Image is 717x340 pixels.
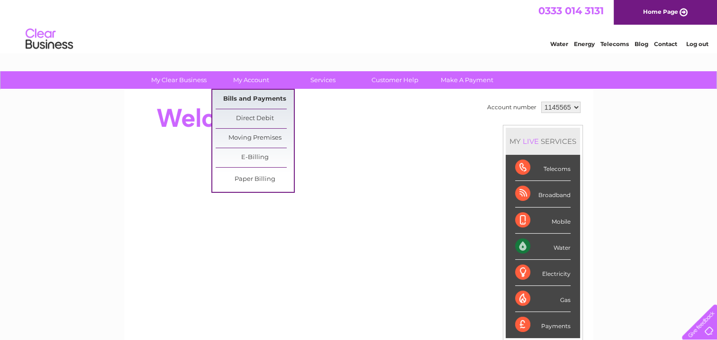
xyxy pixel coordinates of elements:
div: Electricity [515,260,571,286]
div: Mobile [515,208,571,234]
a: Log out [686,40,708,47]
div: Gas [515,286,571,312]
a: Direct Debit [216,109,294,128]
div: Clear Business is a trading name of Verastar Limited (registered in [GEOGRAPHIC_DATA] No. 3667643... [135,5,583,46]
a: Energy [574,40,595,47]
img: logo.png [25,25,73,54]
div: Payments [515,312,571,338]
a: 0333 014 3131 [538,5,604,17]
a: My Account [212,71,290,89]
a: Customer Help [356,71,434,89]
a: Telecoms [600,40,629,47]
a: Blog [635,40,648,47]
div: Broadband [515,181,571,207]
a: Contact [654,40,677,47]
div: Water [515,234,571,260]
a: Make A Payment [428,71,506,89]
a: My Clear Business [140,71,218,89]
a: Bills and Payments [216,90,294,109]
a: Paper Billing [216,170,294,189]
a: Services [284,71,362,89]
a: Moving Premises [216,129,294,148]
div: Telecoms [515,155,571,181]
a: E-Billing [216,148,294,167]
div: MY SERVICES [506,128,580,155]
td: Account number [485,99,539,115]
div: LIVE [521,137,541,146]
a: Water [550,40,568,47]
